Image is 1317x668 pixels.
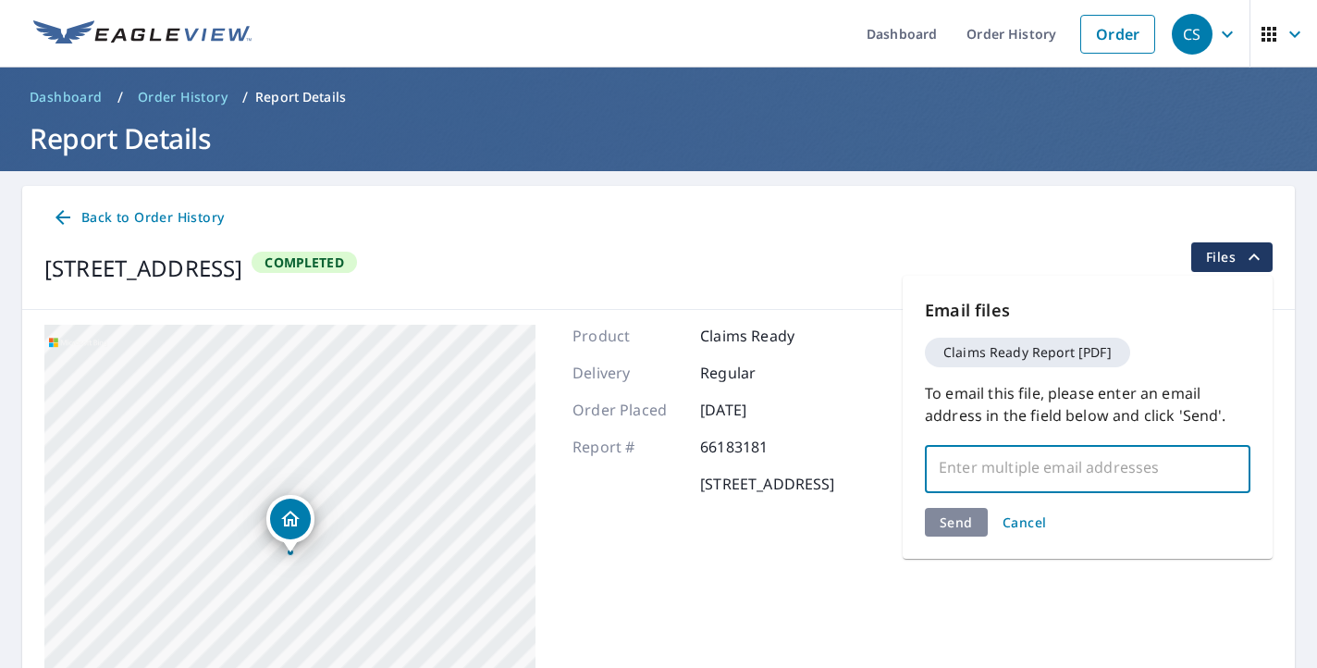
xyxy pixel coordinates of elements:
a: Order [1080,15,1155,54]
span: Cancel [1003,513,1047,531]
p: 66183181 [700,436,811,458]
li: / [242,86,248,108]
div: [STREET_ADDRESS] [44,252,242,285]
span: Completed [253,254,354,271]
nav: breadcrumb [22,82,1295,112]
a: Dashboard [22,82,110,112]
p: Order Placed [572,399,683,421]
h1: Report Details [22,119,1295,157]
input: Enter multiple email addresses [933,450,1214,485]
p: Report # [572,436,683,458]
p: Claims Ready [700,325,811,347]
li: / [117,86,123,108]
p: Report Details [255,88,346,106]
a: Back to Order History [44,201,231,235]
span: Claims Ready Report [PDF] [932,346,1123,359]
p: Delivery [572,362,683,384]
p: To email this file, please enter an email address in the field below and click 'Send'. [925,382,1250,427]
button: filesDropdownBtn-66183181 [1190,242,1273,272]
span: Files [1206,246,1265,268]
div: CS [1172,14,1212,55]
button: Cancel [995,508,1054,537]
span: Order History [138,88,228,106]
div: Dropped pin, building 1, Residential property, 1370 Flint Town Rd Ava, NY 13309 [266,495,314,552]
span: Dashboard [30,88,103,106]
p: Email files [925,298,1250,323]
img: EV Logo [33,20,252,48]
p: Regular [700,362,811,384]
p: Product [572,325,683,347]
p: [DATE] [700,399,811,421]
span: Back to Order History [52,206,224,229]
a: Order History [130,82,235,112]
p: [STREET_ADDRESS] [700,473,834,495]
